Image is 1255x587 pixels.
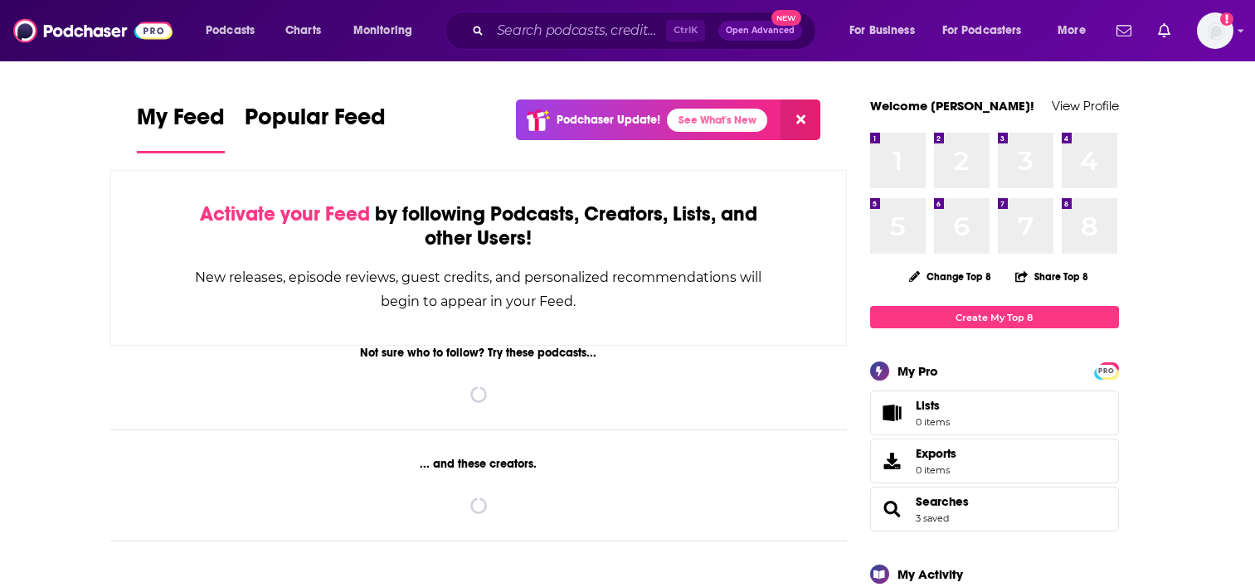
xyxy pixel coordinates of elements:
button: open menu [342,17,434,44]
img: Podchaser - Follow, Share and Rate Podcasts [13,15,173,46]
div: ... and these creators. [110,457,848,471]
span: Lists [916,398,950,413]
span: PRO [1097,365,1116,377]
button: open menu [838,17,936,44]
span: Logged in as gmacdermott [1197,12,1233,49]
span: More [1058,19,1086,42]
span: Popular Feed [245,103,386,141]
span: Exports [916,446,956,461]
div: My Pro [897,363,938,379]
a: View Profile [1052,98,1119,114]
a: Searches [876,497,909,521]
span: Activate your Feed [200,201,370,226]
div: Search podcasts, credits, & more... [460,12,832,50]
span: Searches [870,487,1119,531]
button: open menu [1046,17,1107,44]
a: Welcome [PERSON_NAME]! [870,98,1034,114]
span: Ctrl K [666,20,705,41]
span: Monitoring [353,19,412,42]
a: My Feed [137,103,225,153]
span: Exports [876,449,909,473]
span: 0 items [916,416,950,428]
a: PRO [1097,364,1116,376]
span: Charts [285,19,321,42]
span: New [771,10,801,26]
button: open menu [194,17,276,44]
img: User Profile [1197,12,1233,49]
a: 3 saved [916,512,949,524]
a: See What's New [667,109,767,132]
a: Popular Feed [245,103,386,153]
span: Podcasts [206,19,255,42]
button: Show profile menu [1197,12,1233,49]
a: Show notifications dropdown [1151,17,1177,45]
button: Share Top 8 [1014,260,1089,293]
span: For Podcasters [942,19,1022,42]
a: Exports [870,439,1119,483]
a: Lists [870,391,1119,435]
button: open menu [932,17,1046,44]
div: My Activity [897,566,963,582]
a: Searches [916,494,969,509]
div: New releases, episode reviews, guest credits, and personalized recommendations will begin to appe... [194,265,764,313]
button: Open AdvancedNew [718,21,802,41]
span: Lists [916,398,940,413]
span: My Feed [137,103,225,141]
a: Show notifications dropdown [1110,17,1138,45]
span: For Business [849,19,915,42]
div: by following Podcasts, Creators, Lists, and other Users! [194,202,764,250]
button: Change Top 8 [899,266,1002,287]
svg: Add a profile image [1220,12,1233,26]
span: Lists [876,401,909,424]
input: Search podcasts, credits, & more... [490,17,666,44]
span: 0 items [916,464,956,476]
div: Not sure who to follow? Try these podcasts... [110,346,848,360]
p: Podchaser Update! [557,113,660,127]
a: Create My Top 8 [870,306,1119,328]
a: Charts [275,17,331,44]
span: Open Advanced [726,27,795,35]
